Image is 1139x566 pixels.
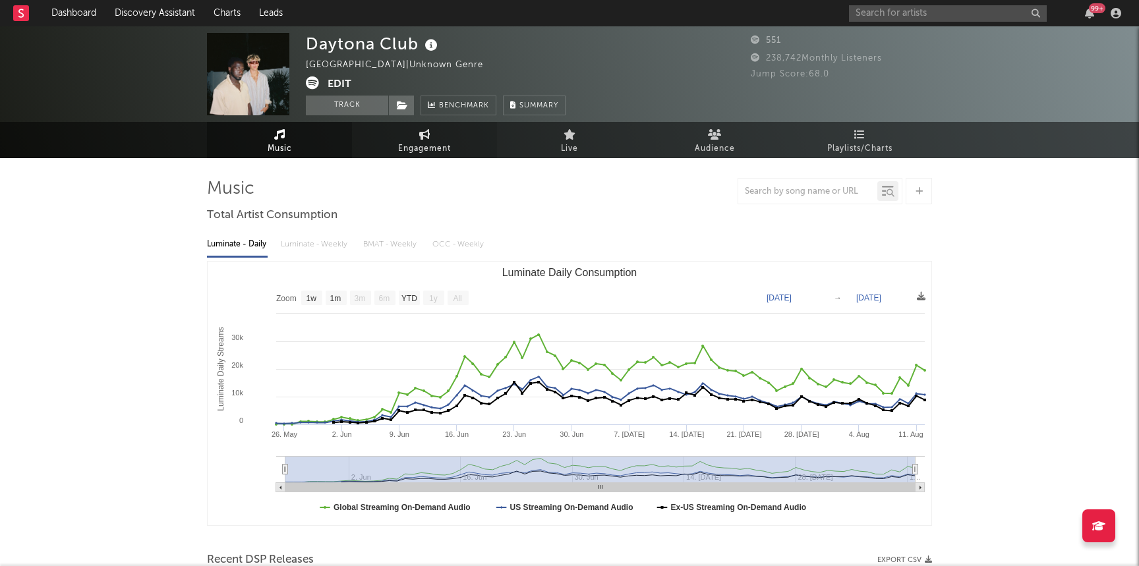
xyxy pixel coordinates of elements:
text: 30. Jun [560,430,583,438]
text: 3m [355,294,366,303]
text: 1m [330,294,341,303]
text: 14. [DATE] [669,430,704,438]
button: Summary [503,96,566,115]
text: All [453,294,461,303]
text: 11. Aug [898,430,923,438]
text: 23. Jun [502,430,526,438]
button: Track [306,96,388,115]
a: Audience [642,122,787,158]
text: Zoom [276,294,297,303]
div: Daytona Club [306,33,441,55]
button: Export CSV [877,556,932,564]
text: 2. Jun [332,430,352,438]
text: YTD [401,294,417,303]
text: 4. Aug [849,430,869,438]
text: 20k [231,361,243,369]
text: 30k [231,333,243,341]
span: 238,742 Monthly Listeners [751,54,882,63]
span: Engagement [398,141,451,157]
span: Audience [695,141,735,157]
a: Live [497,122,642,158]
text: 26. May [272,430,298,438]
text: 16. Jun [445,430,469,438]
text: Global Streaming On-Demand Audio [334,503,471,512]
button: Edit [328,76,351,93]
text: 1… [910,473,921,481]
div: [GEOGRAPHIC_DATA] | Unknown Genre [306,57,513,73]
text: 21. [DATE] [726,430,761,438]
div: 99 + [1089,3,1105,13]
a: Music [207,122,352,158]
text: 0 [239,416,243,424]
text: Luminate Daily Consumption [502,267,637,278]
text: 1w [307,294,317,303]
text: 6m [379,294,390,303]
input: Search for artists [849,5,1047,22]
text: US Streaming On-Demand Audio [510,503,633,512]
span: Jump Score: 68.0 [751,70,829,78]
text: Ex-US Streaming On-Demand Audio [671,503,807,512]
input: Search by song name or URL [738,186,877,197]
span: Benchmark [439,98,489,114]
svg: Luminate Daily Consumption [208,262,931,525]
text: 28. [DATE] [784,430,819,438]
span: 551 [751,36,781,45]
span: Summary [519,102,558,109]
text: [DATE] [767,293,792,302]
text: 1y [429,294,438,303]
text: → [834,293,842,302]
text: 7. [DATE] [614,430,645,438]
button: 99+ [1085,8,1094,18]
text: Luminate Daily Streams [216,327,225,410]
text: 9. Jun [390,430,409,438]
span: Music [268,141,292,157]
text: 10k [231,389,243,397]
span: Total Artist Consumption [207,208,337,223]
a: Playlists/Charts [787,122,932,158]
span: Playlists/Charts [827,141,892,157]
text: [DATE] [856,293,881,302]
a: Benchmark [421,96,496,115]
span: Live [561,141,578,157]
a: Engagement [352,122,497,158]
div: Luminate - Daily [207,233,268,256]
